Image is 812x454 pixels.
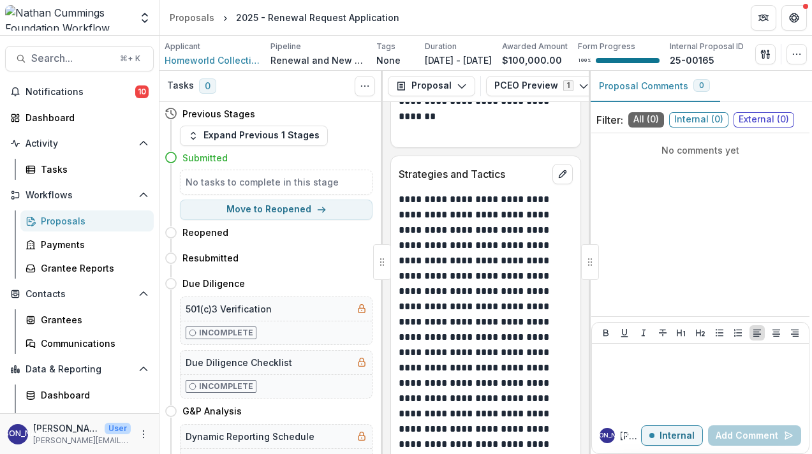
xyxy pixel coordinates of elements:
h4: Submitted [182,151,228,165]
button: Open Workflows [5,185,154,205]
p: Pipeline [270,41,301,52]
div: Payments [41,238,144,251]
p: Filter: [596,112,623,128]
button: Align Left [749,325,765,340]
a: Communications [20,333,154,354]
p: Internal [660,430,695,441]
p: Duration [425,41,457,52]
p: [PERSON_NAME] [620,429,641,443]
button: Open Activity [5,133,154,154]
a: Grantees [20,309,154,330]
a: Grantee Reports [20,258,154,279]
span: Internal ( 0 ) [669,112,728,128]
span: External ( 0 ) [734,112,794,128]
h4: Due Diligence [182,277,245,290]
div: 2025 - Renewal Request Application [236,11,399,24]
h5: 501(c)3 Verification [186,302,272,316]
p: Strategies and Tactics [399,166,547,182]
span: All ( 0 ) [628,112,664,128]
p: None [376,54,401,67]
h5: No tasks to complete in this stage [186,175,367,189]
a: Payments [20,234,154,255]
div: Grantee Reports [41,261,144,275]
p: $100,000.00 [502,54,562,67]
a: Proposals [165,8,219,27]
button: Move to Reopened [180,200,373,220]
a: Data Report [20,408,154,429]
a: Dashboard [20,384,154,406]
h5: Due Diligence Checklist [186,356,292,369]
p: 25-00165 [670,54,714,67]
button: Underline [617,325,632,340]
button: Heading 2 [693,325,708,340]
p: [PERSON_NAME] San [PERSON_NAME] [33,421,100,435]
div: Jamie San Andres [582,432,633,439]
span: Activity [26,138,133,149]
button: Align Center [769,325,784,340]
div: Dashboard [26,111,144,124]
button: Heading 1 [674,325,689,340]
button: Internal [641,425,703,446]
div: ⌘ + K [117,52,143,66]
p: User [105,423,131,434]
button: PCEO Preview1 [486,76,597,96]
p: No comments yet [596,143,804,157]
button: Ordered List [730,325,746,340]
button: Expand Previous 1 Stages [180,126,328,146]
p: Incomplete [199,381,253,392]
button: edit [552,164,573,184]
span: Contacts [26,289,133,300]
button: Bold [598,325,614,340]
button: Strike [655,325,670,340]
nav: breadcrumb [165,8,404,27]
button: Open entity switcher [136,5,154,31]
p: Applicant [165,41,200,52]
span: Workflows [26,190,133,201]
p: Awarded Amount [502,41,568,52]
button: More [136,427,151,442]
span: 10 [135,85,149,98]
img: Nathan Cummings Foundation Workflow Sandbox logo [5,5,131,31]
p: Form Progress [578,41,635,52]
div: Proposals [41,214,144,228]
div: Data Report [41,412,144,425]
span: Data & Reporting [26,364,133,375]
a: Tasks [20,159,154,180]
button: Add Comment [708,425,801,446]
div: Communications [41,337,144,350]
a: Dashboard [5,107,154,128]
div: Grantees [41,313,144,326]
button: Open Contacts [5,284,154,304]
h4: G&P Analysis [182,404,242,418]
button: Notifications10 [5,82,154,102]
div: Dashboard [41,388,144,402]
button: Get Help [781,5,807,31]
h5: Dynamic Reporting Schedule [186,430,314,443]
h4: Reopened [182,226,228,239]
button: Open Data & Reporting [5,359,154,379]
p: 100 % [578,56,591,65]
div: Tasks [41,163,144,176]
button: Proposal [388,76,475,96]
h4: Resubmitted [182,251,239,265]
h3: Tasks [167,80,194,91]
button: Italicize [636,325,651,340]
p: Tags [376,41,395,52]
button: Toggle View Cancelled Tasks [355,76,375,96]
div: Proposals [170,11,214,24]
a: Proposals [20,210,154,231]
a: Homeworld Collective Inc [165,54,260,67]
h4: Previous Stages [182,107,255,121]
span: Search... [31,52,112,64]
button: Bullet List [712,325,727,340]
span: 0 [199,78,216,94]
p: Internal Proposal ID [670,41,744,52]
p: Renewal and New Grants Pipeline [270,54,366,67]
button: Partners [751,5,776,31]
p: [PERSON_NAME][EMAIL_ADDRESS][PERSON_NAME][DOMAIN_NAME] [33,435,131,446]
span: Notifications [26,87,135,98]
span: 0 [699,81,704,90]
p: [DATE] - [DATE] [425,54,492,67]
button: Align Right [787,325,802,340]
